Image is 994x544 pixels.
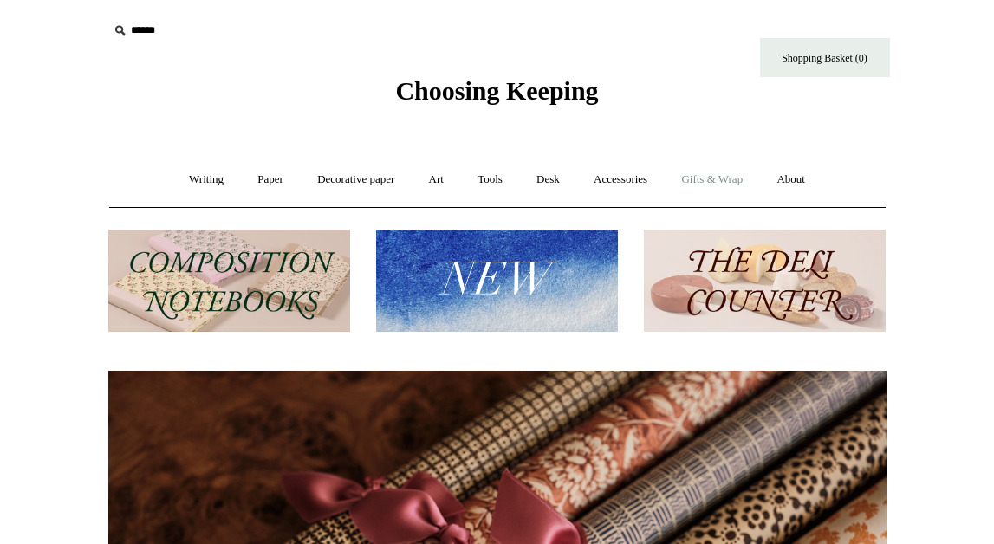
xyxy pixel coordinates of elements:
[521,157,575,203] a: Desk
[173,157,239,203] a: Writing
[760,38,890,77] a: Shopping Basket (0)
[462,157,518,203] a: Tools
[242,157,299,203] a: Paper
[413,157,459,203] a: Art
[644,230,886,333] img: The Deli Counter
[395,90,598,102] a: Choosing Keeping
[578,157,663,203] a: Accessories
[302,157,410,203] a: Decorative paper
[666,157,758,203] a: Gifts & Wrap
[108,230,350,333] img: 202302 Composition ledgers.jpg__PID:69722ee6-fa44-49dd-a067-31375e5d54ec
[376,230,618,333] img: New.jpg__PID:f73bdf93-380a-4a35-bcfe-7823039498e1
[761,157,821,203] a: About
[395,76,598,105] span: Choosing Keeping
